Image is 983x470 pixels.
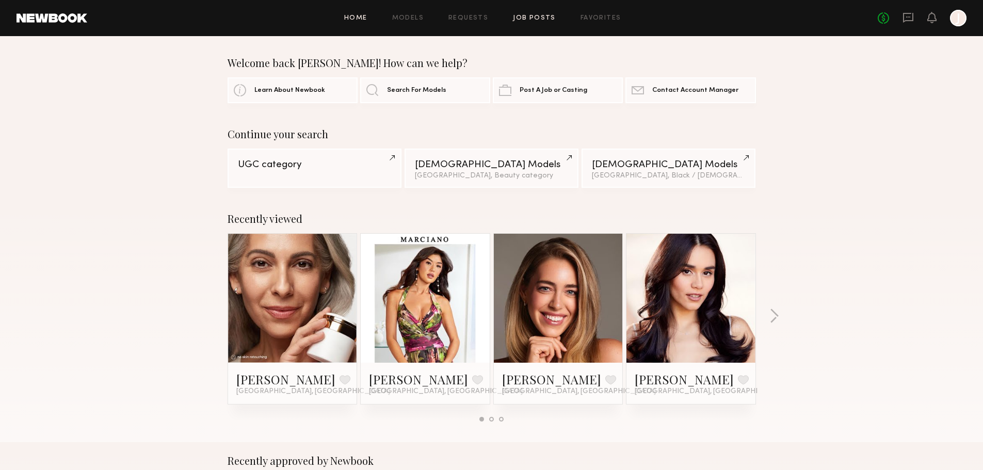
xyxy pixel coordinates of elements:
div: [GEOGRAPHIC_DATA], Black / [DEMOGRAPHIC_DATA] [592,172,745,180]
span: [GEOGRAPHIC_DATA], [GEOGRAPHIC_DATA] [635,387,788,396]
span: Post A Job or Casting [520,87,587,94]
span: Contact Account Manager [652,87,738,94]
div: [DEMOGRAPHIC_DATA] Models [592,160,745,170]
a: [PERSON_NAME] [236,371,335,387]
span: [GEOGRAPHIC_DATA], [GEOGRAPHIC_DATA] [369,387,523,396]
span: Learn About Newbook [254,87,325,94]
a: [PERSON_NAME] [635,371,734,387]
a: [PERSON_NAME] [502,371,601,387]
a: Requests [448,15,488,22]
a: J [950,10,966,26]
a: Models [392,15,424,22]
a: Contact Account Manager [625,77,755,103]
a: Learn About Newbook [228,77,358,103]
a: Job Posts [513,15,556,22]
a: Post A Job or Casting [493,77,623,103]
a: Search For Models [360,77,490,103]
div: Welcome back [PERSON_NAME]! How can we help? [228,57,756,69]
div: Recently viewed [228,213,756,225]
a: Favorites [581,15,621,22]
a: Home [344,15,367,22]
div: Recently approved by Newbook [228,455,756,467]
a: [PERSON_NAME] [369,371,468,387]
span: Search For Models [387,87,446,94]
div: UGC category [238,160,391,170]
a: UGC category [228,149,401,188]
a: [DEMOGRAPHIC_DATA] Models[GEOGRAPHIC_DATA], Black / [DEMOGRAPHIC_DATA] [582,149,755,188]
span: [GEOGRAPHIC_DATA], [GEOGRAPHIC_DATA] [236,387,390,396]
span: [GEOGRAPHIC_DATA], [GEOGRAPHIC_DATA] [502,387,656,396]
a: [DEMOGRAPHIC_DATA] Models[GEOGRAPHIC_DATA], Beauty category [405,149,578,188]
div: [DEMOGRAPHIC_DATA] Models [415,160,568,170]
div: [GEOGRAPHIC_DATA], Beauty category [415,172,568,180]
div: Continue your search [228,128,756,140]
